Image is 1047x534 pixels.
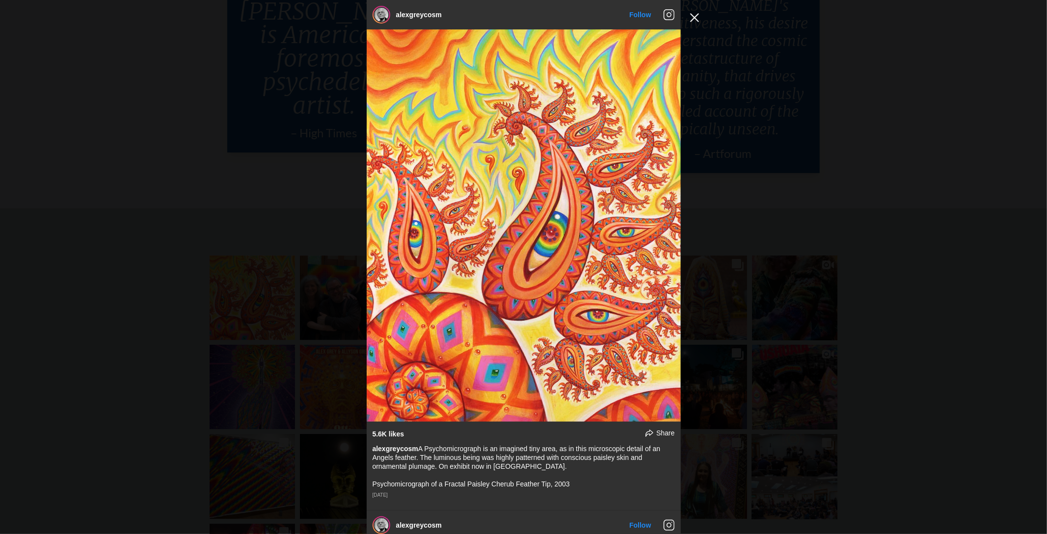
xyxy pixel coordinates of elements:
div: A Psychomicrograph is an imagined tiny area, as in this microscopic detail of an Angels feather. ... [373,444,675,488]
a: alexgreycosm [396,11,442,19]
a: Follow [629,521,651,529]
button: Close Instagram Feed Popup [687,10,702,25]
div: [DATE] [373,492,675,498]
img: alexgreycosm [375,518,388,532]
div: 5.6K likes [373,430,404,438]
a: Follow [629,11,651,19]
span: Share [656,429,674,437]
a: alexgreycosm [373,445,418,453]
a: alexgreycosm [396,521,442,529]
img: alexgreycosm [375,8,388,22]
